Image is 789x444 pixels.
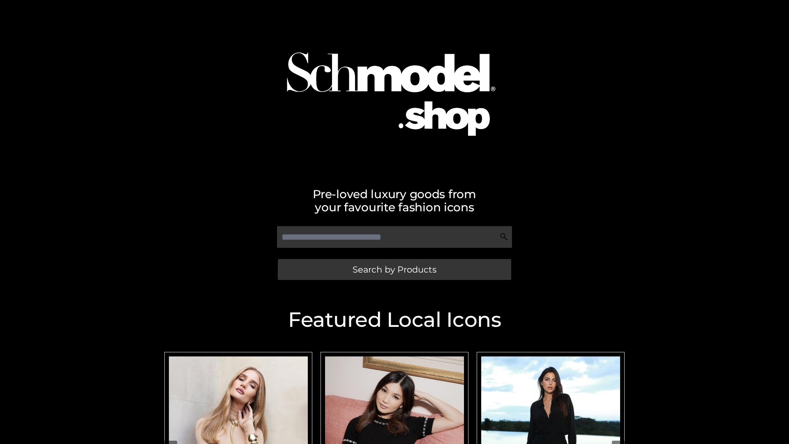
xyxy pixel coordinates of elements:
a: Search by Products [278,259,511,280]
img: Search Icon [500,233,508,241]
span: Search by Products [353,265,436,274]
h2: Pre-loved luxury goods from your favourite fashion icons [160,187,629,214]
h2: Featured Local Icons​ [160,310,629,330]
